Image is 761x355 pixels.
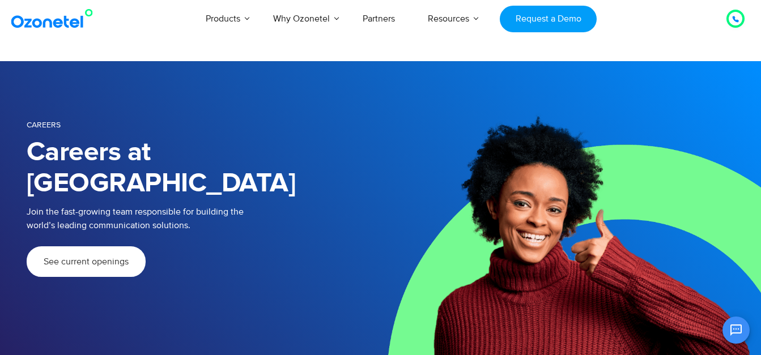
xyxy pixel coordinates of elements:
[27,137,381,199] h1: Careers at [GEOGRAPHIC_DATA]
[27,120,61,130] span: Careers
[722,316,750,344] button: Open chat
[27,246,146,277] a: See current openings
[27,205,364,232] p: Join the fast-growing team responsible for building the world’s leading communication solutions.
[44,257,129,266] span: See current openings
[500,6,597,32] a: Request a Demo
